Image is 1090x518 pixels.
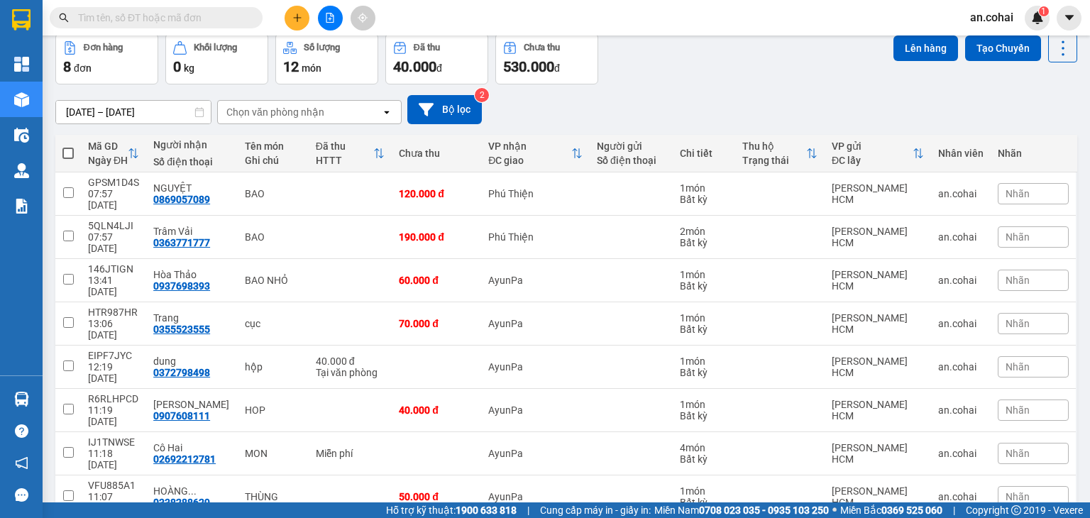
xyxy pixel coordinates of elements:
[938,361,984,373] div: an.cohai
[1006,491,1030,502] span: Nhãn
[88,140,128,152] div: Mã GD
[283,58,299,75] span: 12
[680,324,727,335] div: Bất kỳ
[245,140,302,152] div: Tên món
[316,155,373,166] div: HTTT
[488,318,583,329] div: AyunPa
[1006,361,1030,373] span: Nhãn
[88,155,128,166] div: Ngày ĐH
[88,275,139,297] div: 13:41 [DATE]
[1006,318,1030,329] span: Nhãn
[127,98,170,123] span: BAO
[393,58,436,75] span: 40.000
[153,156,231,167] div: Số điện thoại
[245,491,302,502] div: THÙNG
[14,128,29,143] img: warehouse-icon
[680,280,727,292] div: Bất kỳ
[88,350,139,361] div: EIPF7JYC
[832,269,924,292] div: [PERSON_NAME] HCM
[832,442,924,465] div: [PERSON_NAME] HCM
[524,43,560,53] div: Chưa thu
[597,155,666,166] div: Số điện thoại
[680,399,727,410] div: 1 món
[88,393,139,404] div: R6RLHPCD
[488,275,583,286] div: AyunPa
[153,324,210,335] div: 0355523555
[953,502,955,518] span: |
[385,33,488,84] button: Đã thu40.000đ
[226,105,324,119] div: Chọn văn phòng nhận
[153,410,210,421] div: 0907608111
[1006,404,1030,416] span: Nhãn
[56,101,211,123] input: Select a date range.
[78,10,246,26] input: Tìm tên, số ĐT hoặc mã đơn
[59,13,69,23] span: search
[88,220,139,231] div: 5QLN4LJI
[1006,275,1030,286] span: Nhãn
[488,404,583,416] div: AyunPa
[832,182,924,205] div: [PERSON_NAME] HCM
[127,54,154,71] span: Gửi:
[84,43,123,53] div: Đơn hàng
[938,448,984,459] div: an.cohai
[153,312,231,324] div: Trang
[680,182,727,194] div: 1 món
[351,6,375,31] button: aim
[680,148,727,159] div: Chi tiết
[6,44,79,66] h2: GPSM1D4S
[399,404,474,416] div: 40.000 đ
[245,275,302,286] div: BAO NHỎ
[381,106,392,118] svg: open
[153,485,231,497] div: HOÀNG KHANG
[153,497,210,508] div: 0338288629
[832,226,924,248] div: [PERSON_NAME] HCM
[488,361,583,373] div: AyunPa
[654,502,829,518] span: Miền Nam
[680,226,727,237] div: 2 món
[1057,6,1081,31] button: caret-down
[881,505,942,516] strong: 0369 525 060
[938,275,984,286] div: an.cohai
[245,404,302,416] div: HOP
[88,263,139,275] div: 146JTIGN
[699,505,829,516] strong: 0708 023 035 - 0935 103 250
[245,188,302,199] div: BAO
[316,448,385,459] div: Miễn phí
[1041,6,1046,16] span: 1
[1039,6,1049,16] sup: 1
[153,182,231,194] div: NGUYỆT
[938,404,984,416] div: an.cohai
[965,35,1041,61] button: Tạo Chuyến
[15,488,28,502] span: message
[680,453,727,465] div: Bất kỳ
[153,367,210,378] div: 0372798498
[475,88,489,102] sup: 2
[316,367,385,378] div: Tại văn phòng
[88,436,139,448] div: IJ1TNWSE
[527,502,529,518] span: |
[63,58,71,75] span: 8
[325,13,335,23] span: file-add
[245,231,302,243] div: BAO
[680,410,727,421] div: Bất kỳ
[153,269,231,280] div: Hòa Thảo
[735,135,825,172] th: Toggle SortBy
[88,307,139,318] div: HTR987HR
[503,58,554,75] span: 530.000
[304,43,340,53] div: Số lượng
[488,491,583,502] div: AyunPa
[292,13,302,23] span: plus
[153,453,216,465] div: 02692212781
[399,275,474,286] div: 60.000 đ
[742,155,806,166] div: Trạng thái
[245,361,302,373] div: hộp
[832,356,924,378] div: [PERSON_NAME] HCM
[597,140,666,152] div: Người gửi
[36,10,95,31] b: Cô Hai
[88,480,139,491] div: VFU885A1
[832,140,913,152] div: VP gửi
[414,43,440,53] div: Đã thu
[184,62,194,74] span: kg
[309,135,392,172] th: Toggle SortBy
[399,148,474,159] div: Chưa thu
